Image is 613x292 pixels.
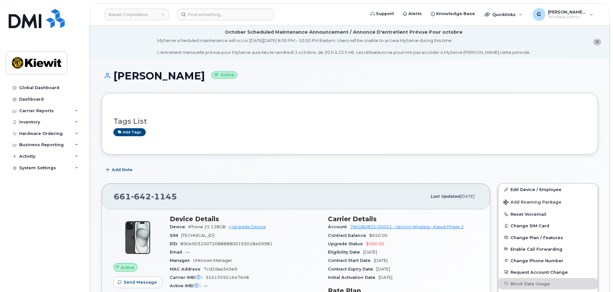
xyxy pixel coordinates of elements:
span: 89049032007208888800193018469981 [180,241,273,246]
span: 661 [114,192,177,201]
span: 7cd2daa349e9 [204,267,237,271]
span: Add Roaming Package [503,200,561,206]
h3: Tags List [113,117,586,125]
button: Add Note [102,164,138,176]
span: Initial Activation Date [328,275,379,280]
h1: [PERSON_NAME] [102,70,598,81]
span: Contract Expiry Date [328,267,376,271]
button: Block Data Usage [498,278,598,289]
span: 1145 [151,192,177,201]
span: [DATE] [376,267,390,271]
h3: Carrier Details [328,215,478,223]
span: SIM [170,233,181,238]
span: Manager [170,258,193,263]
a: 786080835-00001 - Verizon Wireless - Kiewit Phase 2 [350,224,464,229]
span: iPhone 15 128GB [188,224,226,229]
span: $650.00 [369,233,388,238]
span: Active IMEI [170,283,204,288]
button: Add Roaming Package [498,195,598,208]
span: [DATE] [460,194,474,199]
span: [DATE] [363,250,377,254]
div: MyServe scheduled maintenance will occur [DATE][DATE] 8:00 PM - 10:00 PM Eastern. Users will be u... [157,38,530,55]
span: Contract Start Date [328,258,374,263]
small: Active [211,71,237,79]
iframe: Messenger Launcher [585,264,608,287]
button: Request Account Change [498,266,598,278]
span: 642 [131,192,151,201]
span: Active [121,264,135,271]
span: Carrier IMEI [170,275,206,280]
span: EID [170,241,180,246]
button: Send Message [113,277,162,288]
a: Edit Device / Employee [498,184,598,195]
span: [DATE] [379,275,392,280]
h3: Device Details [170,215,320,223]
span: Change Plan / Features [511,235,563,240]
a: Add tags [113,128,146,136]
span: [TECHNICAL_ID] [181,233,214,238]
button: Reset Voicemail [498,208,598,220]
a: + Upgrade Device [228,224,266,229]
button: Change SIM Card [498,220,598,231]
img: iPhone_15_Black.png [119,218,157,257]
span: Contract balance [328,233,369,238]
span: Email [170,250,185,254]
div: October Scheduled Maintenance Announcement / Annonce D'entretient Prévue Pour octobre [225,29,462,36]
button: close notification [593,39,601,46]
span: — [204,283,208,288]
span: Device [170,224,188,229]
span: [DATE] [374,258,388,263]
span: Upgrade Status [328,241,366,246]
button: Change Plan / Features [498,232,598,243]
span: — [185,250,190,254]
span: Account [328,224,350,229]
span: Add Note [112,167,133,173]
span: $500.00 [366,241,384,246]
span: Eligibility Date [328,250,363,254]
span: MAC Address [170,267,204,271]
button: Change Phone Number [498,255,598,266]
span: Enable Call Forwarding [511,246,562,251]
span: Unknown Manager [193,258,232,263]
span: Last updated [430,194,460,199]
button: Enable Call Forwarding [498,243,598,255]
span: 355135951647648 [206,275,249,280]
span: Send Message [124,279,157,285]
